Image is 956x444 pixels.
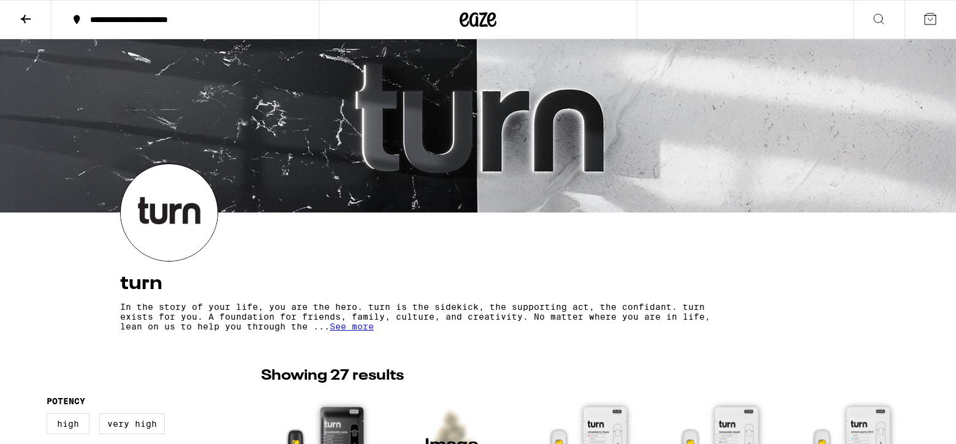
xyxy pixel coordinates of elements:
h4: turn [120,274,836,293]
p: In the story of your life, you are the hero. turn is the sidekick, the supporting act, the confid... [120,302,728,331]
label: Very High [99,413,165,434]
img: turn logo [121,164,218,261]
label: High [47,413,89,434]
span: See more [330,322,374,331]
p: Showing 27 results [261,366,404,386]
legend: Potency [47,396,85,406]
